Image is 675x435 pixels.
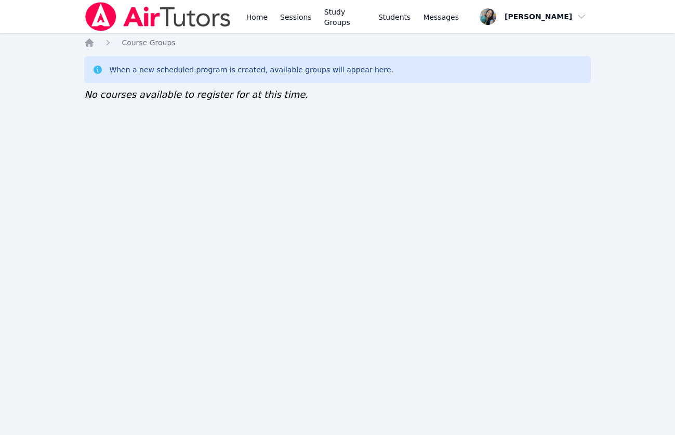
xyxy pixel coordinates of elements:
span: Messages [423,12,459,22]
span: No courses available to register for at this time. [84,89,308,100]
span: Course Groups [122,39,175,47]
a: Course Groups [122,37,175,48]
img: Air Tutors [84,2,231,31]
nav: Breadcrumb [84,37,590,48]
div: When a new scheduled program is created, available groups will appear here. [109,65,393,75]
